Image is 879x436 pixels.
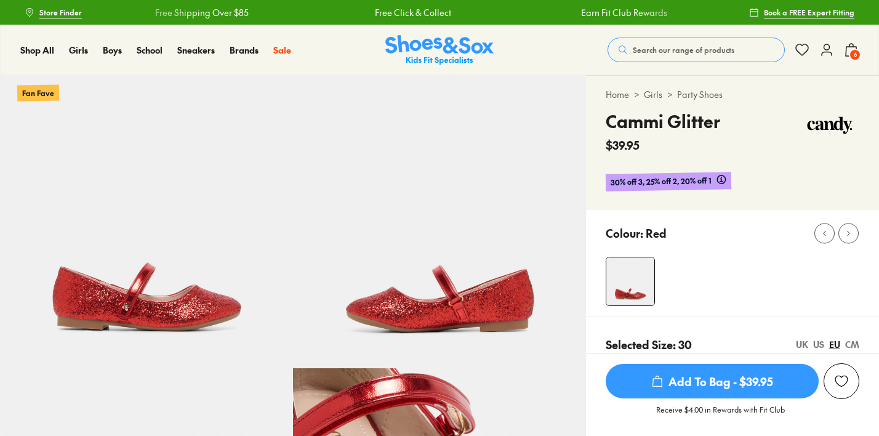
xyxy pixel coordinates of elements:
[137,44,163,57] a: School
[608,38,785,62] button: Search our range of products
[824,363,859,399] button: Add to Wishlist
[20,44,54,56] span: Shop All
[606,257,654,305] img: 4-558122_1
[844,36,859,63] button: 6
[385,35,494,65] a: Shoes & Sox
[646,225,667,241] p: Red
[137,44,163,56] span: School
[606,364,819,398] span: Add To Bag - $39.95
[606,108,720,134] h4: Cammi Glitter
[813,338,824,351] div: US
[103,44,122,57] a: Boys
[373,6,449,19] a: Free Click & Collect
[69,44,88,56] span: Girls
[800,108,859,145] img: Vendor logo
[20,44,54,57] a: Shop All
[829,338,840,351] div: EU
[103,44,122,56] span: Boys
[606,137,640,153] span: $39.95
[273,44,291,57] a: Sale
[385,35,494,65] img: SNS_Logo_Responsive.svg
[606,88,629,101] a: Home
[764,7,854,18] span: Book a FREE Expert Fitting
[177,44,215,56] span: Sneakers
[749,1,854,23] a: Book a FREE Expert Fitting
[17,84,59,101] p: Fan Fave
[611,174,712,188] span: 30% off 3, 25% off 2, 20% off 1
[293,75,586,368] img: 5-558123_1
[656,404,785,426] p: Receive $4.00 in Rewards with Fit Club
[39,7,82,18] span: Store Finder
[606,336,692,353] p: Selected Size: 30
[796,338,808,351] div: UK
[230,44,259,57] a: Brands
[69,44,88,57] a: Girls
[177,44,215,57] a: Sneakers
[12,353,62,399] iframe: Gorgias live chat messenger
[273,44,291,56] span: Sale
[153,6,247,19] a: Free Shipping Over $85
[230,44,259,56] span: Brands
[633,44,734,55] span: Search our range of products
[849,49,861,61] span: 6
[644,88,662,101] a: Girls
[606,363,819,399] button: Add To Bag - $39.95
[606,88,859,101] div: > >
[579,6,665,19] a: Earn Fit Club Rewards
[606,225,643,241] p: Colour:
[25,1,82,23] a: Store Finder
[845,338,859,351] div: CM
[677,88,723,101] a: Party Shoes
